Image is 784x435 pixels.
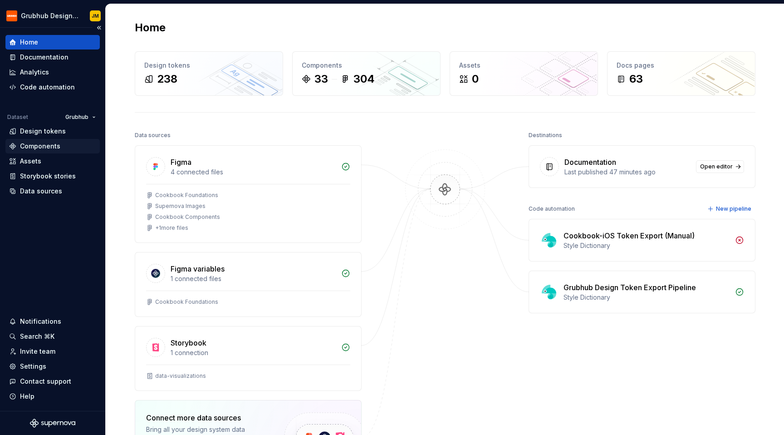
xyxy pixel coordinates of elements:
[65,114,88,121] span: Grubhub
[5,139,100,153] a: Components
[20,83,75,92] div: Code automation
[5,374,100,389] button: Contact support
[171,348,336,357] div: 1 connection
[5,124,100,138] a: Design tokens
[5,329,100,344] button: Search ⌘K
[314,72,328,86] div: 33
[155,372,206,380] div: data-visualizations
[564,168,691,177] div: Last published 47 minutes ago
[20,347,55,356] div: Invite team
[450,51,598,96] a: Assets0
[20,53,69,62] div: Documentation
[607,51,755,96] a: Docs pages63
[292,51,441,96] a: Components33304
[155,192,218,199] div: Cookbook Foundations
[696,160,744,173] a: Open editor
[21,11,79,20] div: Grubhub Design System
[5,65,100,79] a: Analytics
[700,163,733,170] span: Open editor
[563,230,695,241] div: Cookbook-iOS Token Export (Manual)
[5,389,100,404] button: Help
[705,203,755,215] button: New pipeline
[716,205,751,213] span: New pipeline
[529,203,575,215] div: Code automation
[629,72,643,86] div: 63
[155,298,218,306] div: Cookbook Foundations
[20,142,60,151] div: Components
[20,362,46,371] div: Settings
[5,184,100,198] a: Data sources
[20,157,41,166] div: Assets
[93,21,105,34] button: Collapse sidebar
[472,72,479,86] div: 0
[5,35,100,49] a: Home
[92,12,99,20] div: JM
[135,20,166,35] h2: Home
[135,129,171,142] div: Data sources
[5,169,100,183] a: Storybook stories
[563,293,730,302] div: Style Dictionary
[5,314,100,329] button: Notifications
[135,326,362,391] a: Storybook1 connectiondata-visualizations
[20,317,61,326] div: Notifications
[30,419,75,428] svg: Supernova Logo
[564,157,616,168] div: Documentation
[20,187,62,196] div: Data sources
[155,203,206,210] div: Supernova Images
[171,168,336,177] div: 4 connected files
[302,61,431,70] div: Components
[563,241,730,250] div: Style Dictionary
[61,111,100,124] button: Grubhub
[135,252,362,317] a: Figma variables1 connected filesCookbook Foundations
[353,72,375,86] div: 304
[171,157,191,168] div: Figma
[459,61,588,70] div: Assets
[20,392,34,401] div: Help
[20,127,66,136] div: Design tokens
[2,6,103,25] button: Grubhub Design SystemJM
[529,129,562,142] div: Destinations
[5,359,100,374] a: Settings
[146,412,269,423] div: Connect more data sources
[157,72,177,86] div: 238
[135,145,362,243] a: Figma4 connected filesCookbook FoundationsSupernova ImagesCookbook Components+1more files
[563,282,696,293] div: Grubhub Design Token Export Pipeline
[5,50,100,64] a: Documentation
[7,114,28,121] div: Dataset
[20,172,76,181] div: Storybook stories
[6,10,17,21] img: 4e8d6f31-f5cf-47b4-89aa-e4dec1dc0822.png
[171,337,206,348] div: Storybook
[617,61,746,70] div: Docs pages
[171,274,336,283] div: 1 connected files
[5,344,100,359] a: Invite team
[155,213,220,221] div: Cookbook Components
[20,68,49,77] div: Analytics
[5,80,100,94] a: Code automation
[20,332,54,341] div: Search ⌘K
[155,224,188,232] div: + 1 more files
[5,154,100,168] a: Assets
[20,38,38,47] div: Home
[144,61,274,70] div: Design tokens
[135,51,283,96] a: Design tokens238
[171,263,225,274] div: Figma variables
[20,377,71,386] div: Contact support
